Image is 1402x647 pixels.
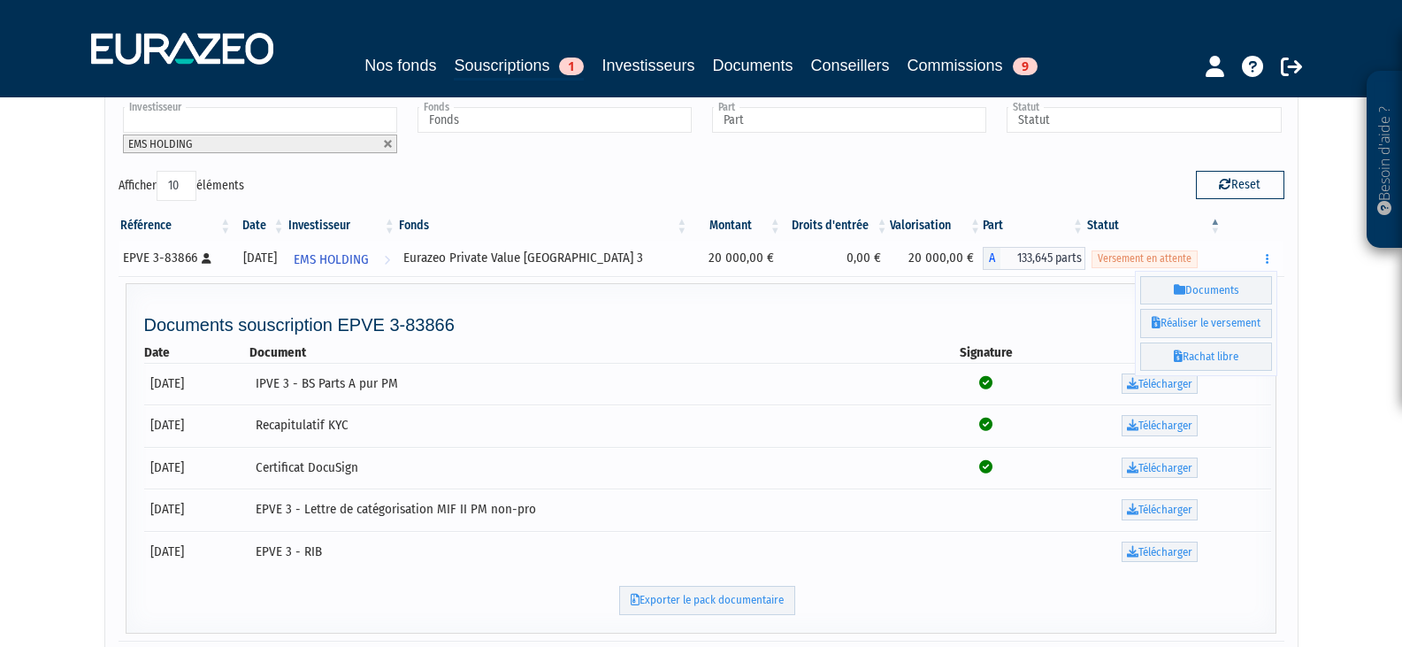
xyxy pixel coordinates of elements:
a: Télécharger [1122,374,1198,395]
div: A - Eurazeo Private Value Europe 3 [983,247,1085,270]
td: Certificat DocuSign [249,447,924,489]
span: 9 [1013,58,1038,75]
td: [DATE] [144,404,250,447]
th: Date: activer pour trier la colonne par ordre croissant [233,211,286,241]
a: Télécharger [1122,458,1198,479]
td: IPVE 3 - BS Parts A pur PM [249,363,924,405]
span: 133,645 parts [1000,247,1085,270]
td: [DATE] [144,447,250,489]
div: EPVE 3-83866 [123,249,227,267]
a: Réaliser le versement [1140,309,1272,338]
span: 1 [559,58,584,75]
td: Recapitulatif KYC [249,404,924,447]
p: Besoin d'aide ? [1375,81,1395,240]
td: 20 000,00 € [689,241,783,276]
th: Investisseur: activer pour trier la colonne par ordre croissant [287,211,397,241]
img: 1732889491-logotype_eurazeo_blanc_rvb.png [91,33,273,65]
th: Statut : activer pour trier la colonne par ordre d&eacute;croissant [1085,211,1222,241]
span: EMS HOLDING [294,243,369,276]
th: Date [144,343,250,362]
a: Commissions9 [908,53,1038,78]
h4: Documents souscription EPVE 3-83866 [144,315,1272,335]
a: Télécharger [1122,542,1198,563]
span: Versement en attente [1092,250,1198,267]
a: Télécharger [1122,499,1198,520]
a: Documents [1140,276,1272,305]
th: Montant: activer pour trier la colonne par ordre croissant [689,211,783,241]
td: EPVE 3 - RIB [249,531,924,574]
a: Nos fonds [364,53,436,78]
th: Référence : activer pour trier la colonne par ordre croissant [119,211,234,241]
td: 20 000,00 € [890,241,984,276]
th: Valorisation: activer pour trier la colonne par ordre croissant [890,211,984,241]
th: Document [249,343,924,362]
a: Souscriptions1 [454,53,584,81]
a: EMS HOLDING [287,241,397,276]
td: EPVE 3 - Lettre de catégorisation MIF II PM non-pro [249,489,924,531]
td: [DATE] [144,489,250,531]
i: [Français] Personne physique [202,253,211,264]
td: [DATE] [144,531,250,574]
div: [DATE] [239,249,280,267]
a: Investisseurs [601,53,694,78]
span: A [983,247,1000,270]
button: Reset [1196,171,1284,199]
a: Exporter le pack documentaire [619,586,795,615]
td: 0,00 € [783,241,890,276]
div: Eurazeo Private Value [GEOGRAPHIC_DATA] 3 [403,249,684,267]
a: Télécharger [1122,415,1198,436]
th: Droits d'entrée: activer pour trier la colonne par ordre croissant [783,211,890,241]
span: EMS HOLDING [128,137,192,150]
label: Afficher éléments [119,171,244,201]
th: Signature [924,343,1046,362]
i: Voir l'investisseur [384,243,390,276]
th: Fonds: activer pour trier la colonne par ordre croissant [397,211,690,241]
th: Part: activer pour trier la colonne par ordre croissant [983,211,1085,241]
a: Conseillers [811,53,890,78]
select: Afficheréléments [157,171,196,201]
a: Documents [713,53,793,78]
a: Rachat libre [1140,343,1272,372]
td: [DATE] [144,363,250,405]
